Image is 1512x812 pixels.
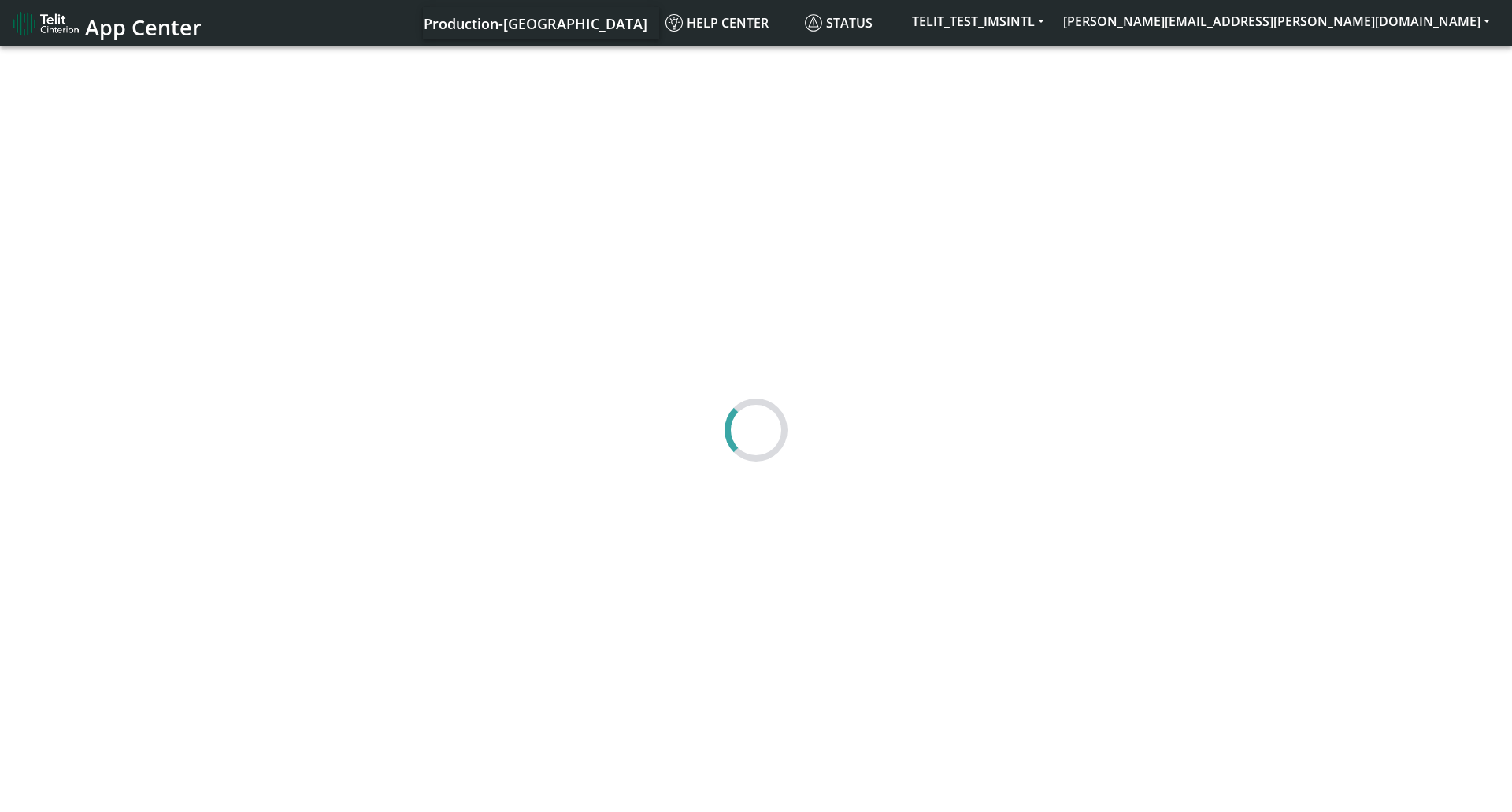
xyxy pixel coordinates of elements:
[659,7,799,39] a: Help center
[805,14,873,32] span: Status
[799,7,902,39] a: Status
[13,6,199,40] a: App Center
[665,14,769,32] span: Help center
[85,13,202,42] span: App Center
[13,11,79,36] img: logo-telit-cinterion-gw-new.png
[423,7,647,39] a: Your current platform instance
[902,7,1054,35] button: TELIT_TEST_IMSINTL
[665,14,683,32] img: knowledge.svg
[1054,7,1499,35] button: [PERSON_NAME][EMAIL_ADDRESS][PERSON_NAME][DOMAIN_NAME]
[805,14,822,32] img: status.svg
[424,14,647,33] span: Production-[GEOGRAPHIC_DATA]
